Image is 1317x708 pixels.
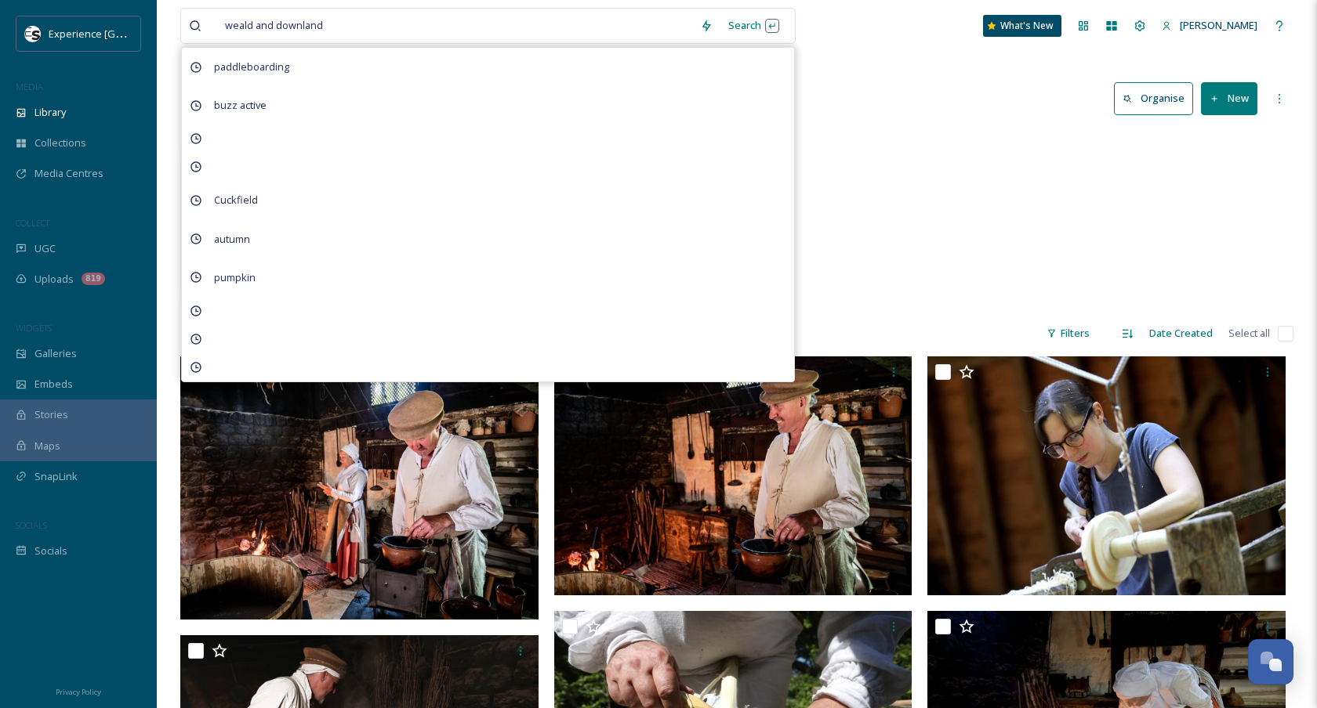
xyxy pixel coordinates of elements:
[927,356,1286,595] img: ext_1749548291.463446_marketing@wealddown.co.uk-SSP_AmyLeake3.JPG
[206,189,266,211] span: Cuckfield
[983,15,1061,37] a: What's New
[1248,639,1293,685] button: Open Chat
[1114,82,1193,114] button: Organise
[720,10,787,41] div: Search
[34,241,56,256] span: UGC
[34,377,73,392] span: Embeds
[1201,82,1257,114] button: New
[16,519,47,531] span: SOCIALS
[34,166,103,181] span: Media Centres
[34,544,67,558] span: Socials
[34,135,86,150] span: Collections
[1154,10,1265,41] a: [PERSON_NAME]
[34,346,77,361] span: Galleries
[25,26,41,42] img: WSCC%20ES%20Socials%20Icon%20-%20Secondary%20-%20Black.jpg
[56,687,101,697] span: Privacy Policy
[180,326,212,341] span: 12 file s
[34,469,78,484] span: SnapLink
[206,56,297,78] span: paddleboarding
[82,273,105,285] div: 819
[16,81,43,92] span: MEDIA
[1141,318,1221,349] div: Date Created
[16,322,52,334] span: WIDGETS
[554,356,912,595] img: ext_1749548292.554432_marketing@wealddown.co.uk-_DSC0711-Enhanced-NR-6 (2).jpg
[1228,326,1270,341] span: Select all
[49,26,204,41] span: Experience [GEOGRAPHIC_DATA]
[206,94,274,117] span: buzz active
[56,681,101,700] a: Privacy Policy
[206,266,263,289] span: pumpkin
[180,356,539,619] img: ext_1749548294.024144_marketing@wealddown.co.uk-_DSC0706-Enhanced-NR-3.jpg
[34,272,74,287] span: Uploads
[1180,18,1257,32] span: [PERSON_NAME]
[34,439,60,453] span: Maps
[1039,318,1097,349] div: Filters
[16,217,49,229] span: COLLECT
[206,228,258,251] span: autumn
[34,407,68,422] span: Stories
[34,105,66,120] span: Library
[217,14,331,37] span: weald and downland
